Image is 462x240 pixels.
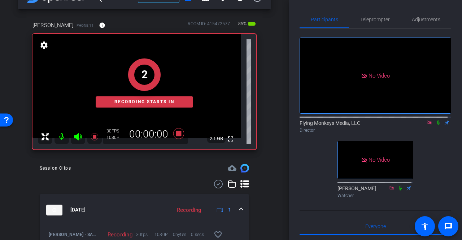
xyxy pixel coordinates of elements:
span: 0 secs [191,231,209,238]
span: 1080P [154,231,173,238]
span: [PERSON_NAME] - SAP J4C Expert Series Recording-[PERSON_NAME]-2025-09-11-20-14-28-770-0 [49,231,97,238]
div: [PERSON_NAME] [337,185,413,199]
img: Session clips [240,164,249,173]
span: 30fps [136,231,154,238]
div: Flying Monkeys Media, LLC [300,119,451,134]
mat-icon: accessibility [420,222,429,231]
div: Recording [97,231,136,238]
div: 2 [141,66,148,83]
mat-expansion-panel-header: thumb-nail[DATE]Recording1 [40,194,249,226]
span: No Video [369,157,390,163]
mat-icon: message [444,222,453,231]
span: Everyone [365,224,386,229]
span: [DATE] [70,206,86,214]
div: Director [300,127,451,134]
span: No Video [369,72,390,79]
mat-icon: favorite_border [214,230,222,239]
mat-icon: cloud_upload [228,164,236,173]
div: Session Clips [40,165,71,172]
div: Recording [173,206,205,214]
div: Recording starts in [96,96,193,108]
span: 0bytes [173,231,191,238]
span: Participants [311,17,338,22]
span: 1 [228,206,231,214]
span: Destinations for your clips [228,164,236,173]
img: thumb-nail [46,205,62,215]
span: Adjustments [412,17,440,22]
div: Watcher [337,192,413,199]
span: Teleprompter [360,17,390,22]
